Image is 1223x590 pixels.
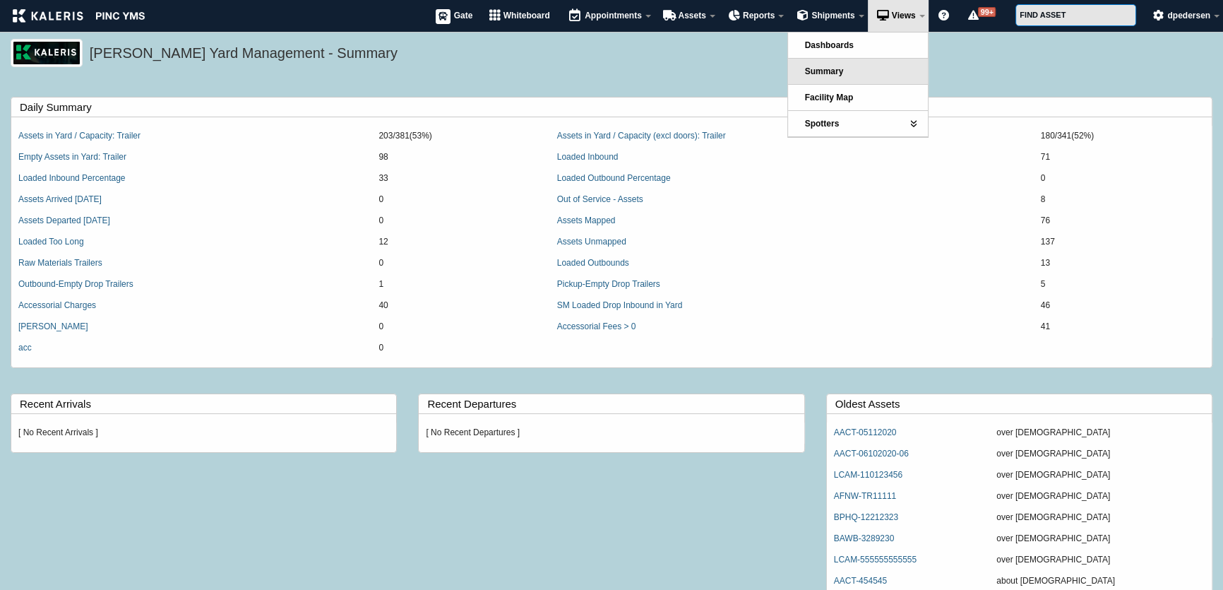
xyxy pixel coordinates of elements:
td: 0 [371,189,549,211]
a: Assets Unmapped [557,237,626,247]
a: BPHQ-12212323 [834,512,898,522]
a: AACT-05112020 [834,427,897,437]
a: LCAM-555555555555 [834,555,917,565]
span: Whiteboard [503,11,550,20]
a: Out of Service - Assets [557,194,643,204]
td: over [DEMOGRAPHIC_DATA] [989,465,1212,486]
td: over [DEMOGRAPHIC_DATA] [989,507,1212,529]
a: Loaded Too Long [18,237,84,247]
td: 12 [371,232,549,253]
span: Summary [805,66,844,76]
span: Facility Map [805,93,854,102]
a: Loaded Outbounds [557,258,629,268]
input: FIND ASSET [1015,4,1136,26]
em: [ No Recent Arrivals ] [18,427,98,437]
span: Dashboards [805,40,854,50]
td: 13 [1034,253,1212,274]
td: 33 [371,168,549,189]
a: AACT-06102020-06 [834,449,909,459]
span: Appointments [585,11,642,20]
td: 180/341(52%) [1034,126,1212,147]
span: Shipments [811,11,854,20]
td: 0 [371,211,549,232]
a: AACT-454545 [834,576,887,586]
a: BAWB-3289230 [834,533,895,543]
a: [PERSON_NAME] [18,321,88,331]
td: 71 [1034,147,1212,168]
td: 41 [1034,317,1212,338]
a: Assets in Yard / Capacity: Trailer [18,131,141,141]
span: 99+ [978,7,996,17]
a: Pickup-Empty Drop Trailers [557,279,660,289]
a: Loaded Outbound Percentage [557,173,671,183]
span: dpedersen [1167,11,1210,20]
td: 0 [371,253,549,274]
li: Spotters [788,111,928,137]
span: Views [892,11,916,20]
td: 137 [1034,232,1212,253]
h5: [PERSON_NAME] Yard Management - Summary [90,43,1205,67]
em: [ No Recent Departures ] [426,427,520,437]
img: logo_pnc-prd.png [11,39,83,67]
td: 76 [1034,211,1212,232]
span: Reports [743,11,775,20]
img: kaleris_pinc-9d9452ea2abe8761a8e09321c3823821456f7e8afc7303df8a03059e807e3f55.png [13,9,145,23]
span: Spotters [805,119,840,129]
a: Empty Assets in Yard: Trailer [18,152,126,162]
a: Assets Arrived [DATE] [18,194,102,204]
span: Gate [454,11,473,20]
a: AFNW-TR11111 [834,491,896,501]
td: over [DEMOGRAPHIC_DATA] [989,486,1212,507]
a: Assets Mapped [557,216,616,225]
a: Assets Departed [DATE] [18,216,110,225]
td: 203/381(53%) [371,126,549,147]
label: Recent Arrivals [20,394,396,413]
td: over [DEMOGRAPHIC_DATA] [989,423,1212,444]
a: Outbound-Empty Drop Trailers [18,279,133,289]
td: 8 [1034,189,1212,211]
a: LCAM-110123456 [834,470,902,480]
td: 40 [371,295,549,317]
td: over [DEMOGRAPHIC_DATA] [989,444,1212,465]
span: Assets [678,11,705,20]
td: 46 [1034,295,1212,317]
a: Accessorial Charges [18,300,96,310]
label: Daily Summary [20,98,1212,117]
label: Recent Departures [427,394,804,413]
td: 0 [371,338,549,359]
td: over [DEMOGRAPHIC_DATA] [989,550,1212,571]
a: SM Loaded Drop Inbound in Yard [557,300,683,310]
td: 0 [371,317,549,338]
label: Oldest Assets [835,394,1212,413]
td: 1 [371,274,549,295]
a: Raw Materials Trailers [18,258,102,268]
a: Loaded Inbound Percentage [18,173,125,183]
a: acc [18,343,32,353]
td: 0 [1034,168,1212,189]
td: 5 [1034,274,1212,295]
a: Assets in Yard / Capacity (excl doors): Trailer [557,131,726,141]
a: Loaded Inbound [557,152,619,162]
td: over [DEMOGRAPHIC_DATA] [989,529,1212,550]
td: 98 [371,147,549,168]
a: Accessorial Fees > 0 [557,321,636,331]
